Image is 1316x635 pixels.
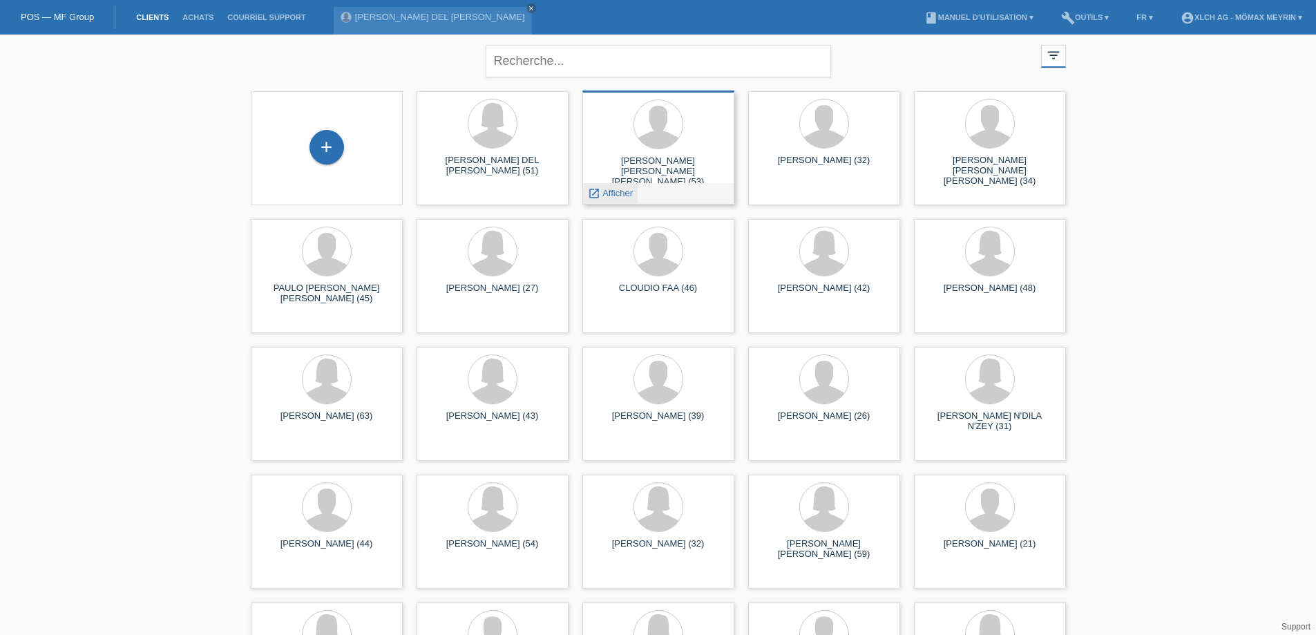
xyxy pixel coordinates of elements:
[588,187,600,200] i: launch
[759,538,889,560] div: [PERSON_NAME] [PERSON_NAME] (59)
[428,283,557,305] div: [PERSON_NAME] (27)
[428,155,557,177] div: [PERSON_NAME] DEL [PERSON_NAME] (51)
[528,5,535,12] i: close
[220,13,312,21] a: Courriel Support
[925,410,1055,433] div: [PERSON_NAME] N'DILA N'ZEY (31)
[428,410,557,433] div: [PERSON_NAME] (43)
[593,155,723,180] div: [PERSON_NAME] [PERSON_NAME] [PERSON_NAME] (53)
[588,188,633,198] a: launch Afficher
[129,13,175,21] a: Clients
[1281,622,1310,632] a: Support
[925,283,1055,305] div: [PERSON_NAME] (48)
[924,11,938,25] i: book
[1181,11,1194,25] i: account_circle
[355,12,525,22] a: [PERSON_NAME] DEL [PERSON_NAME]
[1046,48,1061,63] i: filter_list
[486,45,831,77] input: Recherche...
[1054,13,1116,21] a: buildOutils ▾
[262,283,392,305] div: PAULO [PERSON_NAME] [PERSON_NAME] (45)
[262,410,392,433] div: [PERSON_NAME] (63)
[759,283,889,305] div: [PERSON_NAME] (42)
[593,538,723,560] div: [PERSON_NAME] (32)
[593,283,723,305] div: CLOUDIO FAA (46)
[1129,13,1160,21] a: FR ▾
[175,13,220,21] a: Achats
[602,188,633,198] span: Afficher
[759,155,889,177] div: [PERSON_NAME] (32)
[1061,11,1075,25] i: build
[428,538,557,560] div: [PERSON_NAME] (54)
[593,410,723,433] div: [PERSON_NAME] (39)
[759,410,889,433] div: [PERSON_NAME] (26)
[917,13,1040,21] a: bookManuel d’utilisation ▾
[925,538,1055,560] div: [PERSON_NAME] (21)
[526,3,536,13] a: close
[262,538,392,560] div: [PERSON_NAME] (44)
[1174,13,1309,21] a: account_circleXLCH AG - Mömax Meyrin ▾
[310,135,343,159] div: Enregistrer le client
[21,12,94,22] a: POS — MF Group
[925,155,1055,180] div: [PERSON_NAME] [PERSON_NAME] [PERSON_NAME] (34)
